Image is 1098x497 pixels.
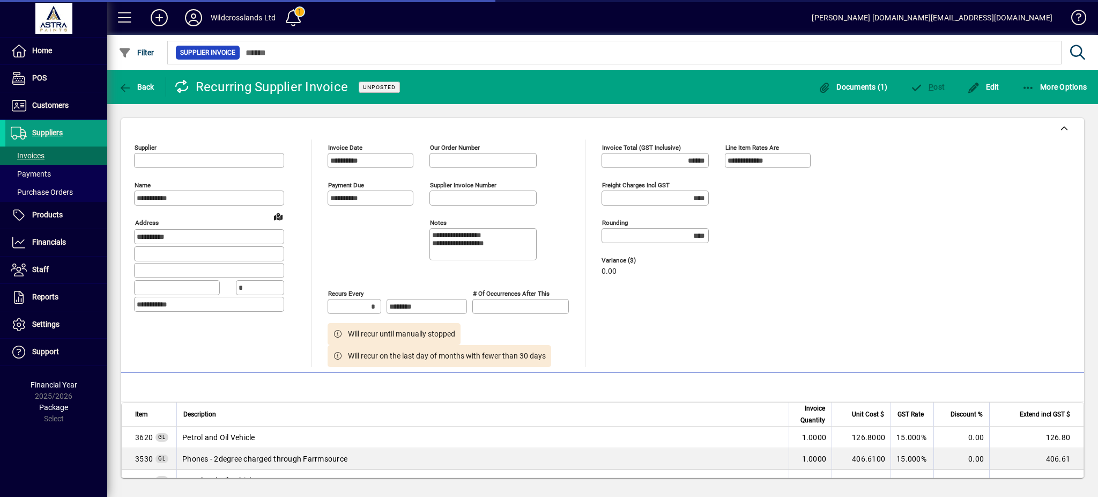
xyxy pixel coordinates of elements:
span: Back [118,83,154,91]
td: 0.00 [933,470,989,491]
mat-label: Freight charges incl GST [602,181,670,189]
td: 15.000% [891,427,933,448]
mat-label: Recurs every [328,290,363,297]
button: Documents (1) [815,77,891,97]
span: Petrol and Oil Vehicle [135,432,153,443]
span: Unposted [363,84,396,91]
button: Profile [176,8,211,27]
span: Description [183,408,216,420]
span: Payments [11,170,51,178]
span: Petrol and Oil Vehicle [135,475,153,486]
td: 406.6100 [832,448,891,470]
button: Back [116,77,157,97]
td: 0.00 [933,448,989,470]
a: Staff [5,257,107,283]
mat-label: # of occurrences after this [473,290,550,297]
span: P [929,83,933,91]
a: Purchase Orders [5,183,107,201]
mat-label: Invoice Total (GST inclusive) [602,144,681,151]
span: Edit [967,83,999,91]
div: Wildcrosslands Ltd [211,9,276,26]
div: [PERSON_NAME] [DOMAIN_NAME][EMAIL_ADDRESS][DOMAIN_NAME] [812,9,1052,26]
div: Recurring Supplier Invoice [174,78,348,96]
span: Unit Cost $ [852,408,884,420]
a: Settings [5,311,107,338]
span: GST Rate [897,408,924,420]
app-page-header-button: Back [107,77,166,97]
td: 1.0000 [789,470,832,491]
span: Staff [32,265,49,274]
span: Filter [118,48,154,57]
a: View on map [270,208,287,225]
span: Package [39,403,68,412]
span: Discount % [951,408,983,420]
td: 126.8000 [832,427,891,448]
td: 1.0000 [789,448,832,470]
span: 0.00 [602,267,617,276]
button: Edit [965,77,1002,97]
td: Petrol and Oil Vehicle [176,427,789,448]
span: Reports [32,293,58,301]
mat-label: Supplier invoice number [430,181,496,189]
td: 1.0000 [789,427,832,448]
span: GL [158,477,166,483]
span: ost [910,83,945,91]
button: Add [142,8,176,27]
a: Home [5,38,107,64]
td: 365.54 [989,470,1084,491]
span: Extend incl GST $ [1020,408,1070,420]
span: Financials [32,238,66,246]
span: Phones - Mobile & Internet [135,454,153,464]
a: Support [5,339,107,366]
td: 0.00 [933,427,989,448]
a: POS [5,65,107,92]
td: 406.61 [989,448,1084,470]
span: Purchase Orders [11,188,73,196]
span: Products [32,210,63,219]
span: Financial Year [31,381,77,389]
a: Products [5,202,107,229]
button: More Options [1019,77,1090,97]
td: 15.000% [891,470,933,491]
button: Post [908,77,948,97]
span: More Options [1022,83,1087,91]
span: Supplier Invoice [180,47,235,58]
button: Filter [116,43,157,62]
td: Phones - 2degree charged through Farrmsource [176,448,789,470]
a: Invoices [5,147,107,165]
mat-label: Notes [430,219,447,226]
span: Suppliers [32,128,63,137]
span: Will recur until manually stopped [348,328,455,340]
span: Support [32,347,59,356]
td: 15.000% [891,448,933,470]
span: Variance ($) [602,257,666,264]
span: Invoices [11,151,44,160]
td: 126.80 [989,427,1084,448]
span: Invoice Quantity [796,403,825,426]
mat-label: Name [135,181,151,189]
mat-label: Our order number [430,144,480,151]
a: Payments [5,165,107,183]
a: Financials [5,229,107,256]
span: GL [158,434,166,440]
span: Item [135,408,148,420]
mat-label: Rounding [602,219,628,226]
span: Home [32,46,52,55]
td: 365.5400 [832,470,891,491]
span: GL [158,456,166,462]
mat-label: Supplier [135,144,157,151]
a: Reports [5,284,107,311]
td: Petrol and Oil Vehicle [176,470,789,491]
mat-label: Line item rates are [725,144,779,151]
span: Documents (1) [818,83,888,91]
span: Settings [32,320,60,328]
span: POS [32,74,47,82]
mat-label: Invoice date [328,144,362,151]
mat-label: Payment due [328,181,364,189]
a: Customers [5,92,107,119]
span: Customers [32,101,69,109]
span: Will recur on the last day of months with fewer than 30 days [348,350,546,362]
a: Knowledge Base [1063,2,1085,37]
